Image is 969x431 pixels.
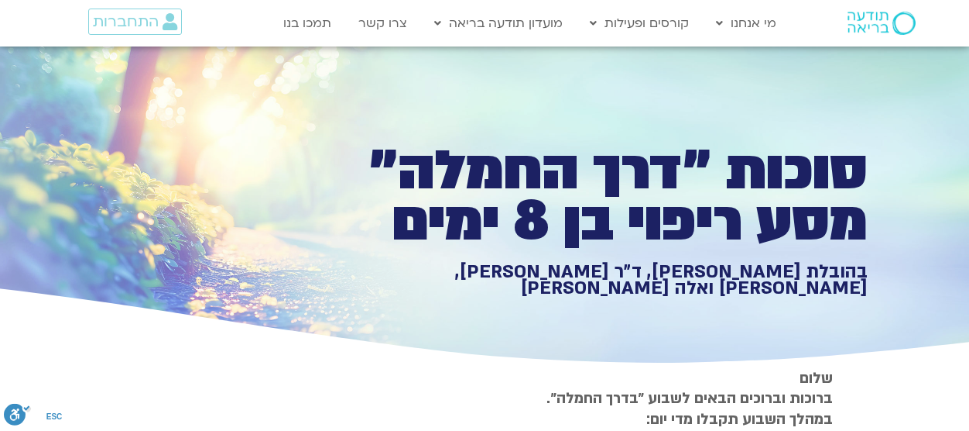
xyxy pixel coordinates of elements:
[351,9,415,38] a: צרו קשר
[88,9,182,35] a: התחברות
[708,9,784,38] a: מי אנחנו
[426,9,570,38] a: מועדון תודעה בריאה
[800,368,833,388] strong: שלום
[93,13,159,30] span: התחברות
[331,146,868,247] h1: סוכות ״דרך החמלה״ מסע ריפוי בן 8 ימים
[331,264,868,297] h1: בהובלת [PERSON_NAME], ד״ר [PERSON_NAME], [PERSON_NAME] ואלה [PERSON_NAME]
[847,12,916,35] img: תודעה בריאה
[582,9,697,38] a: קורסים ופעילות
[546,388,833,429] strong: ברוכות וברוכים הבאים לשבוע ״בדרך החמלה״. במהלך השבוע תקבלו מדי יום:
[276,9,339,38] a: תמכו בנו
